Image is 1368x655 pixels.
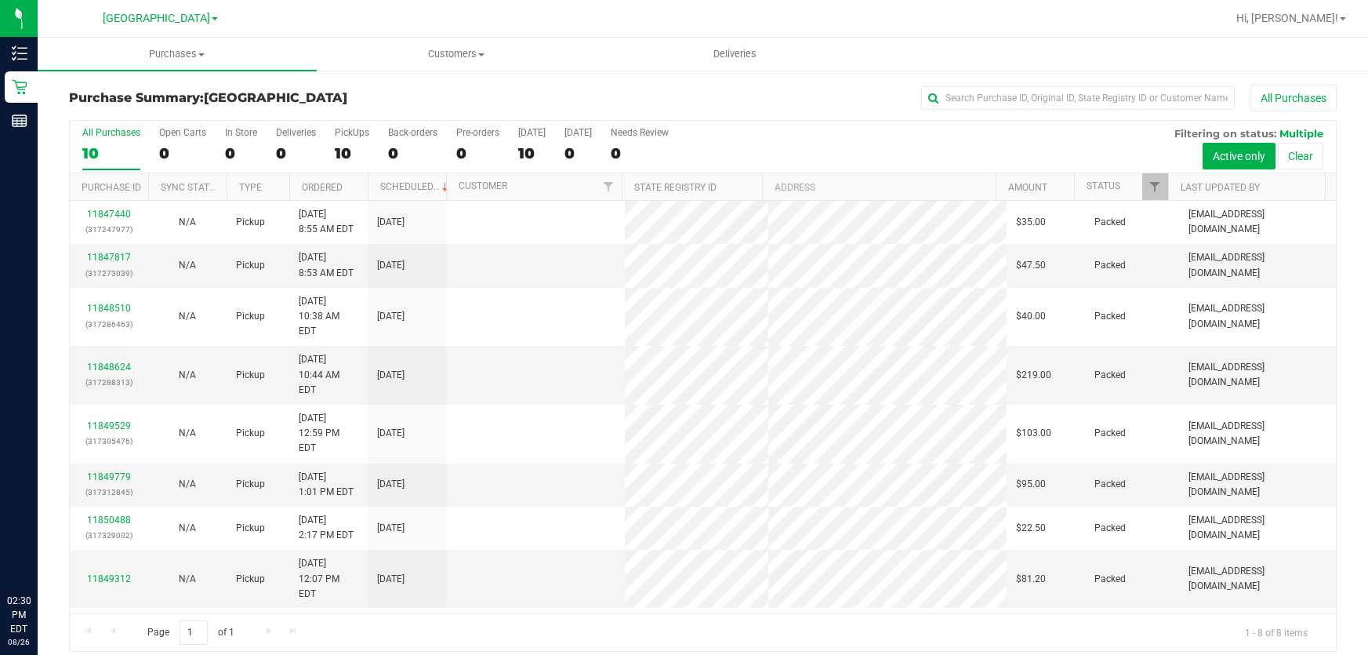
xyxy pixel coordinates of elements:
span: Not Applicable [179,217,196,227]
div: In Store [225,127,257,138]
span: [EMAIL_ADDRESS][DOMAIN_NAME] [1188,301,1326,331]
inline-svg: Inventory [12,45,27,61]
div: 10 [82,144,140,162]
span: Packed [1094,309,1126,324]
div: [DATE] [564,127,592,138]
span: [EMAIL_ADDRESS][DOMAIN_NAME] [1188,564,1326,594]
button: Clear [1278,143,1323,169]
inline-svg: Reports [12,113,27,129]
a: Filter [1142,173,1168,200]
a: Status [1087,180,1120,191]
p: (317329002) [79,528,139,543]
p: 08/26 [7,636,31,648]
div: 0 [159,144,206,162]
div: [DATE] [518,127,546,138]
span: Packed [1094,368,1126,383]
a: Deliveries [595,38,874,71]
a: 11848510 [87,303,131,314]
p: (317273039) [79,266,139,281]
div: Back-orders [388,127,437,138]
a: Purchases [38,38,317,71]
a: Ordered [302,182,343,193]
span: Pickup [236,572,265,587]
span: [EMAIL_ADDRESS][DOMAIN_NAME] [1188,207,1326,237]
a: Amount [1008,182,1047,193]
a: 11850488 [87,515,131,526]
a: 11849312 [87,573,131,584]
button: N/A [179,258,196,273]
div: 0 [456,144,499,162]
span: [DATE] [377,215,405,230]
span: $95.00 [1016,477,1046,492]
a: Last Updated By [1181,182,1260,193]
p: (317247977) [79,222,139,237]
span: Purchases [38,47,317,61]
span: Not Applicable [179,428,196,438]
span: [DATE] 12:07 PM EDT [299,556,358,602]
p: (317286463) [79,317,139,332]
a: Scheduled [380,181,452,192]
span: Pickup [236,477,265,492]
div: 10 [335,144,369,162]
span: [DATE] [377,521,405,536]
inline-svg: Retail [12,79,27,95]
h3: Purchase Summary: [69,91,492,105]
span: $81.20 [1016,572,1046,587]
div: All Purchases [82,127,140,138]
span: [EMAIL_ADDRESS][DOMAIN_NAME] [1188,419,1326,449]
button: N/A [179,215,196,230]
span: [DATE] 10:44 AM EDT [299,352,358,398]
span: [GEOGRAPHIC_DATA] [204,90,347,105]
span: Not Applicable [179,479,196,489]
div: 0 [611,144,669,162]
span: [DATE] 10:38 AM EDT [299,294,358,340]
span: Multiple [1279,127,1323,140]
span: Packed [1094,426,1126,441]
div: 10 [518,144,546,162]
div: 0 [564,144,592,162]
span: Packed [1094,521,1126,536]
a: Customer [459,180,507,191]
button: All Purchases [1250,85,1337,111]
span: [EMAIL_ADDRESS][DOMAIN_NAME] [1188,470,1326,500]
span: Page of 1 [134,620,247,645]
span: Pickup [236,215,265,230]
span: Pickup [236,426,265,441]
th: Address [762,173,996,201]
div: Needs Review [611,127,669,138]
button: N/A [179,426,196,441]
a: State Registry ID [634,182,717,193]
div: 0 [276,144,316,162]
span: $35.00 [1016,215,1046,230]
span: [DATE] [377,477,405,492]
span: Not Applicable [179,369,196,380]
span: $47.50 [1016,258,1046,273]
span: Not Applicable [179,311,196,322]
span: [DATE] 8:55 AM EDT [299,207,354,237]
span: [DATE] [377,426,405,441]
span: [DATE] 1:01 PM EDT [299,470,354,500]
button: N/A [179,477,196,492]
span: Deliveries [692,47,778,61]
span: Customers [318,47,595,61]
div: 0 [225,144,257,162]
span: [DATE] 2:17 PM EDT [299,513,354,543]
span: [DATE] [377,368,405,383]
span: Hi, [PERSON_NAME]! [1236,12,1338,24]
span: Filtering on status: [1174,127,1276,140]
span: Pickup [236,309,265,324]
span: [GEOGRAPHIC_DATA] [103,12,210,25]
a: 11849779 [87,471,131,482]
span: 1 - 8 of 8 items [1232,620,1320,644]
span: Packed [1094,477,1126,492]
span: $22.50 [1016,521,1046,536]
span: [EMAIL_ADDRESS][DOMAIN_NAME] [1188,360,1326,390]
div: Open Carts [159,127,206,138]
button: N/A [179,572,196,587]
span: [DATE] [377,572,405,587]
span: $103.00 [1016,426,1051,441]
a: Type [239,182,262,193]
span: [DATE] 12:59 PM EDT [299,411,358,457]
span: [EMAIL_ADDRESS][DOMAIN_NAME] [1188,513,1326,543]
input: Search Purchase ID, Original ID, State Registry ID or Customer Name... [921,86,1235,110]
